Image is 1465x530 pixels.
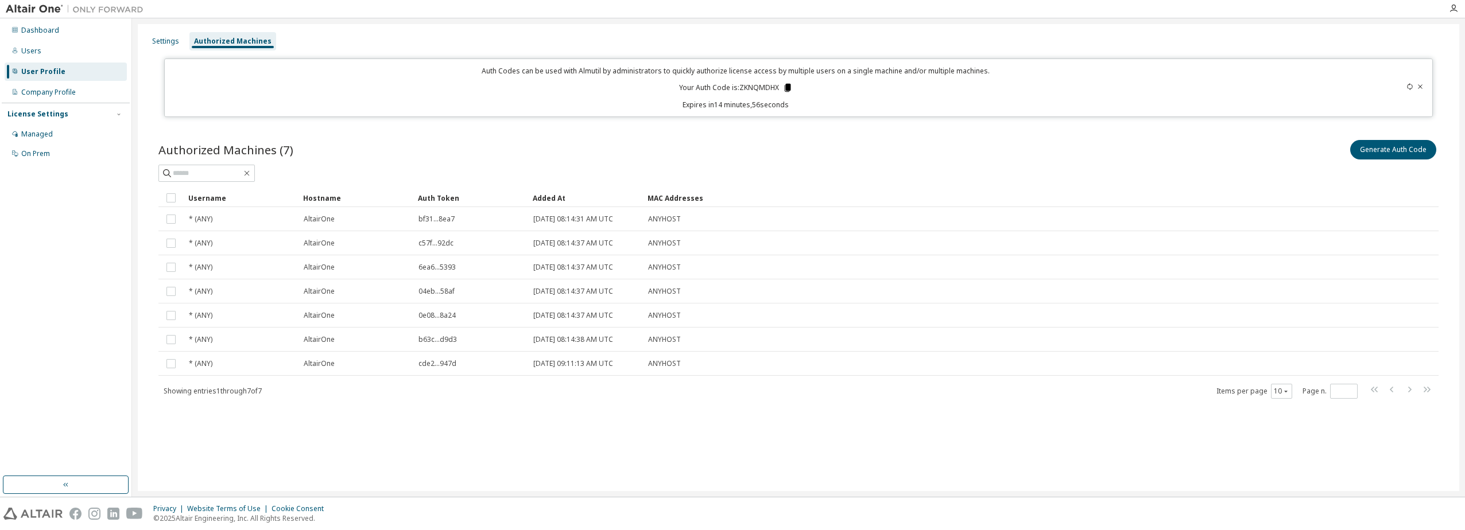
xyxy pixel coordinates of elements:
[418,239,454,248] span: c57f...92dc
[21,149,50,158] div: On Prem
[418,359,456,368] span: cde2...947d
[533,263,613,272] span: [DATE] 08:14:37 AM UTC
[153,504,187,513] div: Privacy
[418,311,456,320] span: 0e08...8a24
[648,287,681,296] span: ANYHOST
[189,239,212,248] span: * (ANY)
[304,335,335,344] span: AltairOne
[6,3,149,15] img: Altair One
[189,335,212,344] span: * (ANY)
[21,130,53,139] div: Managed
[533,359,613,368] span: [DATE] 09:11:13 AM UTC
[172,100,1300,110] p: Expires in 14 minutes, 56 seconds
[648,189,1318,207] div: MAC Addresses
[1303,384,1358,399] span: Page n.
[418,287,455,296] span: 04eb...58af
[418,263,456,272] span: 6ea6...5393
[126,508,143,520] img: youtube.svg
[172,66,1300,76] p: Auth Codes can be used with Almutil by administrators to quickly authorize license access by mult...
[164,386,262,396] span: Showing entries 1 through 7 of 7
[1216,384,1292,399] span: Items per page
[272,504,331,513] div: Cookie Consent
[304,215,335,224] span: AltairOne
[152,37,179,46] div: Settings
[158,142,293,158] span: Authorized Machines (7)
[1350,140,1436,159] button: Generate Auth Code
[418,189,524,207] div: Auth Token
[187,504,272,513] div: Website Terms of Use
[189,359,212,368] span: * (ANY)
[418,335,457,344] span: b63c...d9d3
[3,508,63,520] img: altair_logo.svg
[21,67,65,76] div: User Profile
[418,215,455,224] span: bf31...8ea7
[153,513,331,523] p: © 2025 Altair Engineering, Inc. All Rights Reserved.
[533,311,613,320] span: [DATE] 08:14:37 AM UTC
[533,215,613,224] span: [DATE] 08:14:31 AM UTC
[107,508,119,520] img: linkedin.svg
[304,263,335,272] span: AltairOne
[304,311,335,320] span: AltairOne
[21,88,76,97] div: Company Profile
[648,215,681,224] span: ANYHOST
[648,311,681,320] span: ANYHOST
[648,239,681,248] span: ANYHOST
[7,110,68,119] div: License Settings
[304,359,335,368] span: AltairOne
[188,189,294,207] div: Username
[194,37,272,46] div: Authorized Machines
[88,508,100,520] img: instagram.svg
[304,287,335,296] span: AltairOne
[21,46,41,56] div: Users
[1274,387,1289,396] button: 10
[189,263,212,272] span: * (ANY)
[648,359,681,368] span: ANYHOST
[533,287,613,296] span: [DATE] 08:14:37 AM UTC
[648,335,681,344] span: ANYHOST
[303,189,409,207] div: Hostname
[304,239,335,248] span: AltairOne
[533,335,613,344] span: [DATE] 08:14:38 AM UTC
[189,287,212,296] span: * (ANY)
[679,83,793,93] p: Your Auth Code is: ZKNQMDHX
[189,311,212,320] span: * (ANY)
[533,189,638,207] div: Added At
[648,263,681,272] span: ANYHOST
[69,508,82,520] img: facebook.svg
[189,215,212,224] span: * (ANY)
[533,239,613,248] span: [DATE] 08:14:37 AM UTC
[21,26,59,35] div: Dashboard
